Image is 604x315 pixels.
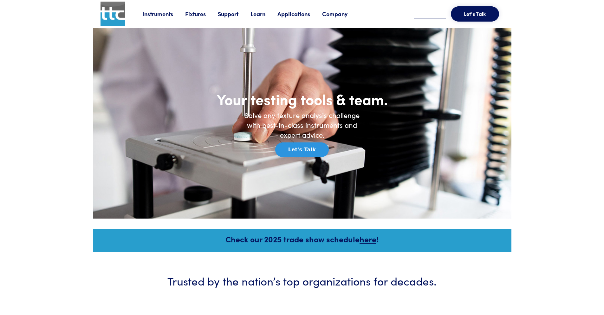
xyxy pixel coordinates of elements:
button: Let's Talk [451,6,499,22]
button: Let's Talk [275,142,329,157]
a: here [360,233,376,245]
a: Support [218,10,250,18]
a: Company [322,10,360,18]
h6: Solve any texture analysis challenge with best-in-class instruments and expert advice. [239,110,366,140]
img: ttc_logo_1x1_v1.0.png [101,2,125,26]
a: Applications [277,10,322,18]
h3: Trusted by the nation’s top organizations for decades. [112,273,492,288]
h1: Your testing tools & team. [175,90,429,108]
a: Instruments [142,10,185,18]
a: Fixtures [185,10,218,18]
a: Learn [250,10,277,18]
h5: Check our 2025 trade show schedule ! [101,233,503,245]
